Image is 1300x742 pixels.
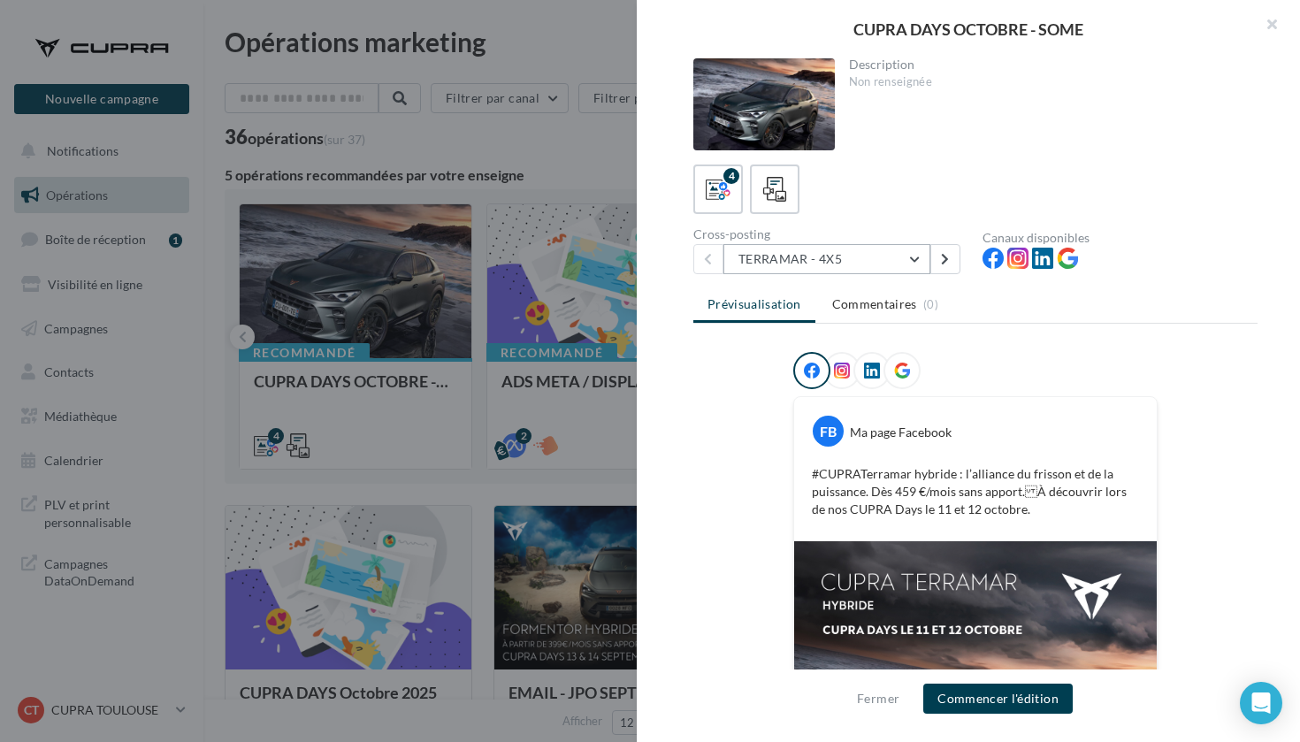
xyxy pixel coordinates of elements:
p: #CUPRATerramar hybride : l’alliance du frisson et de la puissance. Dès 459 €/mois sans apport. À ... [812,465,1139,518]
span: (0) [923,297,938,311]
div: Cross-posting [693,228,968,241]
div: Open Intercom Messenger [1240,682,1282,724]
div: Description [849,58,1244,71]
div: FB [813,416,844,447]
button: Commencer l'édition [923,684,1073,714]
button: TERRAMAR - 4X5 [723,244,930,274]
div: Ma page Facebook [850,424,952,441]
span: Commentaires [832,295,917,313]
div: CUPRA DAYS OCTOBRE - SOME [665,21,1272,37]
button: Fermer [850,688,906,709]
div: 4 [723,168,739,184]
div: Non renseignée [849,74,1244,90]
div: Canaux disponibles [983,232,1258,244]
